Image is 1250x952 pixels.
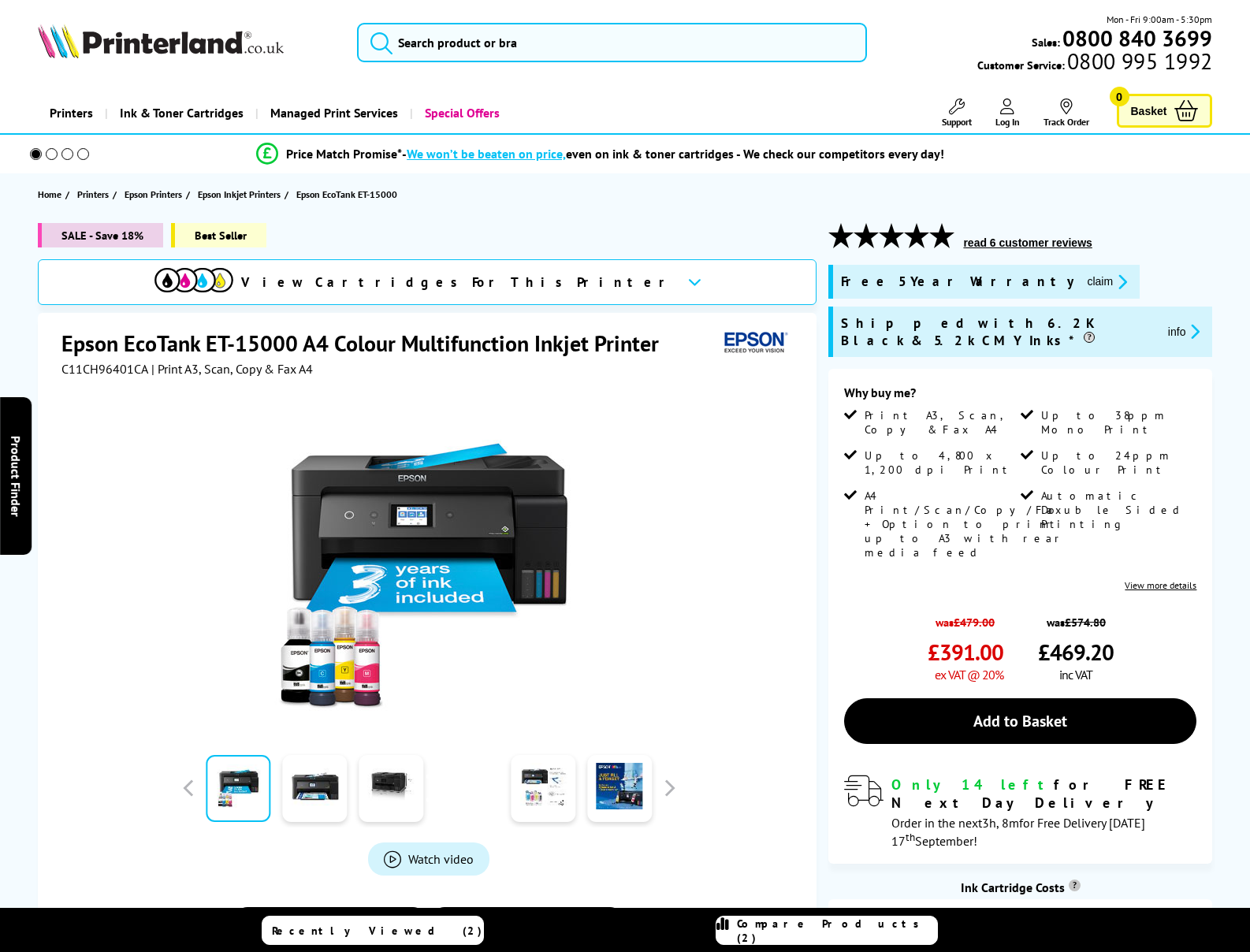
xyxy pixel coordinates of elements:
div: Ink Cartridge Costs [828,879,1212,895]
span: Up to 38ppm Mono Print [1041,408,1193,437]
span: was [1038,607,1114,630]
a: Recently Viewed (2) [262,916,484,945]
div: Why buy me? [844,385,1196,408]
span: Automatic Double Sided Printing [1041,489,1193,531]
div: - even on ink & toner cartridges - We check our competitors every day! [402,146,944,162]
span: | Print A3, Scan, Copy & Fax A4 [151,361,313,377]
span: Product Finder [8,436,24,517]
a: Track Order [1044,99,1089,128]
span: Free 5 Year Warranty [841,273,1074,291]
span: Customer Service: [977,54,1212,73]
a: Home [38,186,65,203]
span: £469.20 [1038,638,1114,667]
span: inc VAT [1059,667,1092,682]
span: Shipped with 6.2K Black & 5.2k CMY Inks* [841,314,1155,349]
a: Epson Printers [125,186,186,203]
input: Search product or bra [357,23,867,62]
img: cmyk-icon.svg [154,268,233,292]
a: 0800 840 3699 [1060,31,1212,46]
span: View Cartridges For This Printer [241,273,675,291]
span: Up to 4,800 x 1,200 dpi Print [865,448,1017,477]
span: ex VAT @ 20% [935,667,1003,682]
span: We won’t be beaten on price, [407,146,566,162]
a: Ink & Toner Cartridges [105,93,255,133]
span: Watch video [408,851,474,867]
span: Recently Viewed (2) [272,924,482,938]
span: Home [38,186,61,203]
sup: Cost per page [1069,879,1081,891]
a: Printerland Logo [38,24,337,61]
img: Epson [718,329,791,358]
span: Epson EcoTank ET-15000 [296,186,397,203]
a: Epson Inkjet Printers [198,186,285,203]
span: Up to 24ppm Colour Print [1041,448,1193,477]
a: Epson EcoTank ET-15000 [296,186,401,203]
strike: £479.00 [954,615,995,630]
span: Ink & Toner Cartridges [120,93,244,133]
span: 3h, 8m [982,815,1019,831]
span: Mon - Fri 9:00am - 5:30pm [1107,12,1212,27]
span: was [928,607,1003,630]
span: Best Seller [171,223,266,247]
h1: Epson EcoTank ET-15000 A4 Colour Multifunction Inkjet Printer [61,329,675,358]
a: Support [942,99,972,128]
span: Epson Printers [125,186,182,203]
span: Support [942,116,972,128]
span: Compare Products (2) [737,917,937,945]
a: Log In [995,99,1020,128]
button: promo-description [1163,322,1205,340]
span: Print A3, Scan, Copy & Fax A4 [865,408,1017,437]
span: Printers [77,186,109,203]
div: for FREE Next Day Delivery [891,775,1196,812]
a: Add to Basket [844,698,1196,744]
span: Sales: [1032,35,1060,50]
img: Printerland Logo [38,24,284,58]
a: Basket 0 [1117,94,1213,128]
button: In the Box [433,907,622,952]
span: Epson Inkjet Printers [198,186,281,203]
span: Basket [1131,100,1167,121]
b: 0800 840 3699 [1062,24,1212,53]
a: Managed Print Services [255,93,410,133]
a: Printers [38,93,105,133]
button: read 6 customer reviews [958,236,1096,250]
a: View more details [1125,579,1196,591]
img: Epson EcoTank ET-15000 [274,408,583,717]
span: Price Match Promise* [286,146,402,162]
span: 0800 995 1992 [1065,54,1212,69]
span: Order in the next for Free Delivery [DATE] 17 September! [891,815,1145,849]
span: £391.00 [928,638,1003,667]
sup: th [906,830,915,844]
span: Log In [995,116,1020,128]
div: modal_delivery [844,775,1196,848]
li: modal_Promise [8,140,1192,168]
a: Printers [77,186,113,203]
a: Compare Products (2) [716,916,938,945]
a: Product_All_Videos [368,842,489,876]
span: 0 [1110,87,1129,106]
span: Only 14 left [891,775,1054,794]
span: A4 Print/Scan/Copy/Fax + Option to print up to A3 with rear media feed [865,489,1067,560]
button: Add to Compare [236,907,425,952]
span: SALE - Save 18% [38,223,163,247]
span: C11CH96401CA [61,361,148,377]
button: promo-description [1082,273,1132,291]
a: Special Offers [410,93,512,133]
strike: £574.80 [1065,615,1106,630]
